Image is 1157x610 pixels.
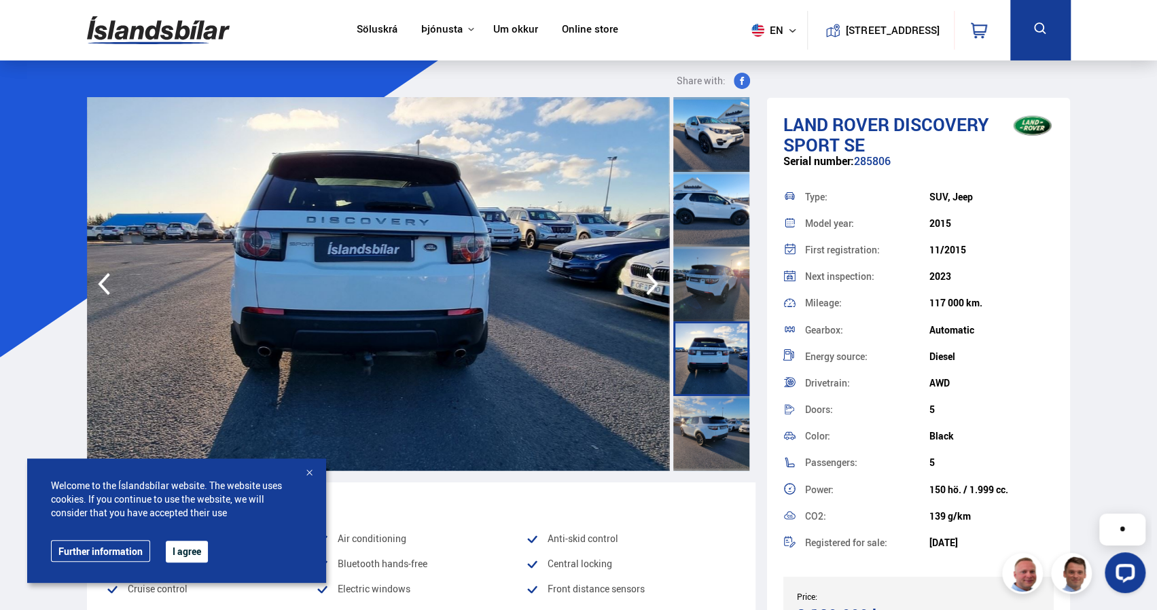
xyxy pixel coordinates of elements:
button: I agree [166,541,208,562]
div: [DATE] [929,537,1054,548]
div: 2015 [929,218,1054,229]
div: Registered for sale: [805,538,929,548]
div: Mileage: [805,298,929,308]
li: Central locking [526,556,736,572]
div: Type: [805,192,929,202]
img: 606069.jpeg [87,97,669,471]
img: brand logo [1005,105,1060,147]
span: Serial number: [783,154,854,168]
div: Price: [797,592,919,601]
div: Power: [805,485,929,495]
img: svg+xml;base64,PHN2ZyB4bWxucz0iaHR0cDovL3d3dy53My5vcmcvMjAwMC9zdmciIHdpZHRoPSI1MTIiIGhlaWdodD0iNT... [751,24,764,37]
div: 139 g/km [929,511,1054,522]
li: Electric windows [316,581,526,597]
div: CO2: [805,512,929,521]
a: Online store [562,23,618,37]
div: 150 hö. / 1.999 cc. [929,484,1054,495]
li: Cruise control [106,581,316,597]
li: Front distance sensors [526,581,736,597]
div: 117 000 km. [929,298,1054,308]
div: Automatic [929,325,1054,336]
div: Doors: [805,405,929,414]
div: 5 [929,404,1054,415]
button: [STREET_ADDRESS] [851,24,934,36]
div: SUV, Jeep [929,192,1054,202]
img: G0Ugv5HjCgRt.svg [87,8,230,52]
div: 285806 [783,155,1054,181]
span: Welcome to the Íslandsbílar website. The website uses cookies. If you continue to use the website... [51,479,302,520]
div: Color: [805,431,929,441]
div: Passengers: [805,458,929,467]
div: Energy source: [805,352,929,361]
button: en [746,10,807,50]
a: [STREET_ADDRESS] [815,11,946,50]
div: 11/2015 [929,245,1054,255]
div: Black [929,431,1054,442]
span: Land Rover [783,112,889,137]
button: Þjónusta [421,23,463,36]
div: 5 [929,457,1054,468]
a: Um okkur [493,23,538,37]
div: AWD [929,378,1054,389]
span: en [746,24,780,37]
button: Share with: [671,73,755,89]
li: Air conditioning [316,531,526,547]
div: Popular equipment [106,493,736,514]
span: Discovery Sport SE [783,112,989,157]
div: Diesel [929,351,1054,362]
li: Anti-skid control [526,531,736,547]
div: 2023 [929,271,1054,282]
div: Drivetrain: [805,378,929,388]
li: Bluetooth hands-free [316,556,526,572]
div: Gearbox: [805,325,929,335]
iframe: LiveChat chat widget [961,489,1151,604]
span: Share with: [677,73,726,89]
div: Model year: [805,219,929,228]
a: Further information [51,540,150,562]
div: Next inspection: [805,272,929,281]
a: Söluskrá [357,23,397,37]
div: First registration: [805,245,929,255]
